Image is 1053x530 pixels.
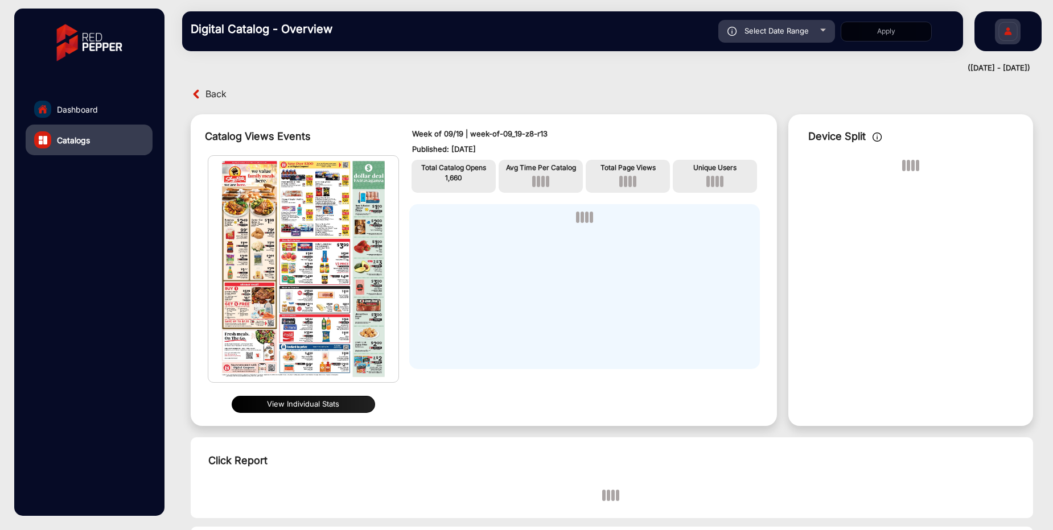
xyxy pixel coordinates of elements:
p: Avg Time Per Catalog [501,163,580,173]
p: Published: [DATE] [412,144,758,155]
span: Dashboard [57,103,98,115]
span: Catalogs [57,134,90,146]
h3: Digital Catalog - Overview [191,22,350,36]
button: Apply [841,22,932,42]
p: Total Catalog Opens [414,163,493,173]
img: back arrow [191,88,203,100]
span: Select Date Range [744,26,809,35]
a: Dashboard [26,94,153,125]
span: 1,660 [445,173,462,182]
div: Catalog Views Events [205,129,389,144]
button: View Individual Stats [232,396,375,413]
div: ([DATE] - [DATE]) [171,63,1030,74]
p: Week of 09/19 | week-of-09_19-z8-r13 [412,129,758,140]
img: home [38,104,48,114]
img: catalog [39,136,47,144]
div: Click Report [208,453,1014,468]
img: icon [873,132,882,142]
span: Device Split [808,130,866,142]
span: Back [205,85,227,103]
img: Sign%20Up.svg [996,13,1020,53]
p: Total Page Views [589,163,667,173]
img: vmg-logo [48,14,130,71]
img: img [208,156,398,382]
p: Unique Users [676,163,754,173]
img: icon [727,27,737,36]
a: Catalogs [26,125,153,155]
